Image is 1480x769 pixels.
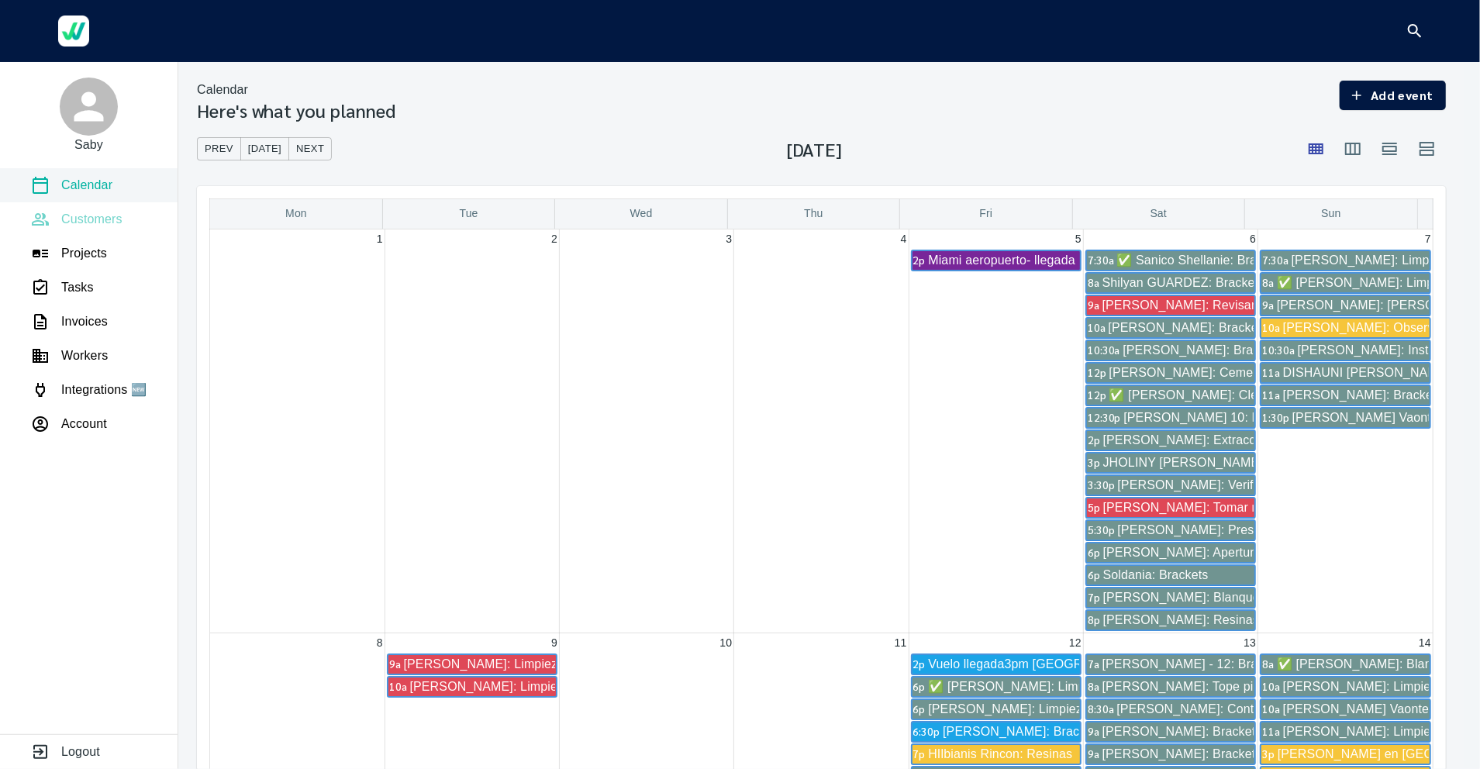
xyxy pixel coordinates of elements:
[1088,433,1100,447] span: 2p
[899,229,909,248] span: 4
[31,347,108,365] a: Workers
[1088,343,1120,357] span: 10:30a
[630,207,653,219] span: Wed
[1262,343,1295,357] span: 10:30a
[205,140,233,158] span: Prev
[1103,568,1209,581] span: Soldania: Brackets
[1103,433,1392,447] span: [PERSON_NAME]: Extracción pieza 8 COLAGENO
[1262,657,1274,671] span: 8a
[1334,130,1371,167] button: Week
[1283,388,1443,402] span: [PERSON_NAME]: Brackets
[1088,365,1106,379] span: 12p
[1088,478,1115,491] span: 3:30p
[1352,84,1433,106] span: Add event
[1123,411,1352,424] span: [PERSON_NAME] 10: Radiografia arriba
[31,210,122,229] a: Customers
[1109,321,1268,334] span: [PERSON_NAME]: Brackets
[1151,207,1167,219] span: Sat
[1262,747,1275,760] span: 3p
[913,724,940,738] span: 6:30p
[1103,591,1345,604] span: [PERSON_NAME]: Blanqueamientos cita 3
[1088,545,1100,559] span: 6p
[1102,747,1262,760] span: [PERSON_NAME]: Brackets
[1102,298,1371,312] span: [PERSON_NAME]: Revisar trabajo, siente dolor
[928,253,1210,267] span: Miami aeropuerto- llegada 2pm [PERSON_NAME]
[913,657,926,671] span: 2p
[1074,229,1083,248] span: 5
[1262,702,1280,716] span: 10a
[1088,410,1121,424] span: 12:30p
[1262,253,1289,267] span: 7:30a
[913,679,926,693] span: 6p
[1340,81,1446,110] button: Add event
[1088,747,1099,760] span: 9a
[1068,633,1083,652] span: 12
[550,229,559,248] span: 2
[804,207,823,219] span: Thu
[61,415,107,433] p: Account
[31,415,107,433] a: Account
[1297,130,1334,167] button: Month
[724,229,733,248] span: 3
[550,633,559,652] span: 9
[61,278,94,297] p: Tasks
[1088,298,1099,312] span: 9a
[1088,612,1100,626] span: 8p
[1088,500,1100,514] span: 5p
[1088,455,1100,469] span: 3p
[409,680,706,693] span: [PERSON_NAME]: Limpieza ( llamar para confirmar)
[1262,724,1280,738] span: 11a
[1262,320,1280,334] span: 10a
[1242,633,1257,652] span: 13
[1262,410,1289,424] span: 1:30p
[47,8,101,54] a: Werkgo Logo
[1262,365,1280,379] span: 11a
[893,633,909,652] span: 11
[913,702,926,716] span: 6p
[61,743,100,761] p: Logout
[1088,657,1099,671] span: 7a
[1283,725,1444,738] span: [PERSON_NAME]: Limpieza
[1109,366,1371,379] span: [PERSON_NAME]: Cementado corona pieza 8
[74,136,103,154] p: Saby
[1103,613,1346,626] span: [PERSON_NAME]: Resinas: curación $150
[1262,298,1274,312] span: 9a
[1116,253,1286,267] span: ✅ Sanico Shellanie: Brackets
[718,633,733,652] span: 10
[928,747,1072,760] span: HIlbianis Rincon: Resinas
[1088,724,1099,738] span: 9a
[943,725,1158,738] span: [PERSON_NAME]: Brackets inferiores
[1102,657,1288,671] span: [PERSON_NAME] - 12: Brackets
[1117,478,1364,491] span: [PERSON_NAME]: Verificar, siente molestia
[1088,320,1106,334] span: 10a
[913,253,926,267] span: 2p
[31,312,108,331] a: Invoices
[375,633,385,652] span: 8
[375,229,385,248] span: 1
[197,99,395,121] h3: Here's what you planned
[389,657,401,671] span: 9a
[61,176,112,195] p: Calendar
[1262,388,1280,402] span: 11a
[1102,680,1392,693] span: [PERSON_NAME]: Tope pieza 23 , Niti # 16 inferior
[389,679,407,693] span: 10a
[1088,275,1099,289] span: 8a
[197,81,395,99] nav: breadcrumb
[248,140,281,158] span: [DATE]
[1088,388,1106,402] span: 12p
[296,140,324,158] span: Next
[1088,253,1114,267] span: 7:30a
[1103,546,1300,559] span: [PERSON_NAME]: Apertura 7;8;10
[1102,725,1262,738] span: [PERSON_NAME]: Brackets
[460,207,478,219] span: Tue
[31,176,112,195] a: Calendar
[197,137,241,161] button: Prev
[1088,702,1114,716] span: 8:30a
[980,207,993,219] span: Fri
[928,680,1160,693] span: ✅ [PERSON_NAME]: Limpieza y relleno
[1248,229,1257,248] span: 6
[1088,567,1100,581] span: 6p
[1321,207,1340,219] span: Sun
[1262,275,1274,289] span: 8a
[197,81,248,99] p: Calendar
